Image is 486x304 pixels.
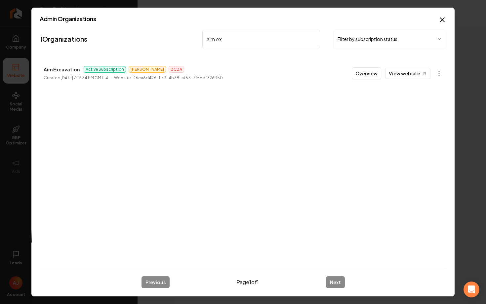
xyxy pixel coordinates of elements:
[129,66,166,73] span: [PERSON_NAME]
[44,65,80,73] p: Aim Excavation
[385,68,430,79] a: View website
[40,16,446,22] h2: Admin Organizations
[61,75,108,80] time: [DATE] 7:19:34 PM GMT-4
[114,75,223,81] p: Website ID 6ca6d426-1173-4b38-af53-7f5edf326350
[40,34,87,44] a: 1Organizations
[169,66,184,73] span: BCBA
[202,30,320,48] input: Search by name or ID
[352,67,381,79] button: Overview
[44,75,108,81] p: Created
[84,66,126,73] span: Active Subscription
[236,278,259,286] span: Page 1 of 1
